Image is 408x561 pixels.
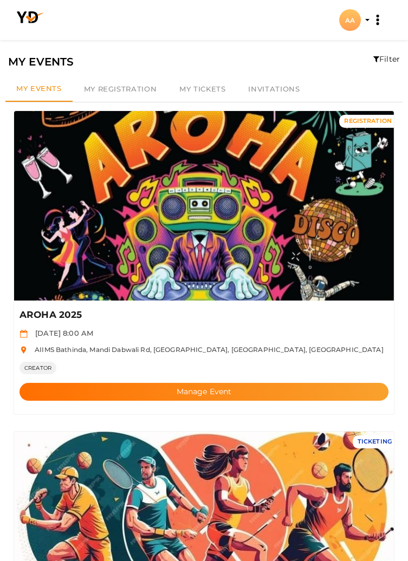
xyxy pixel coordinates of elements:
div: AA [339,9,361,31]
profile-pic: AA [339,16,361,24]
button: Manage Event [20,383,388,401]
div: Filter [373,54,400,64]
button: AA [336,9,364,31]
span: CREATOR [20,362,56,374]
a: My Events [5,77,73,102]
a: Invitations [237,77,311,102]
img: OCVYJIYP_normal.jpeg [14,111,394,301]
a: My Registration [73,77,168,102]
span: My Tickets [179,84,225,93]
p: AROHA 2025 [20,309,381,322]
span: My Events [16,84,62,93]
span: [DATE] 8:00 AM [30,329,93,337]
span: My Registration [84,84,157,93]
span: AIIMS Bathinda, Mandi Dabwali Rd, [GEOGRAPHIC_DATA], [GEOGRAPHIC_DATA], [GEOGRAPHIC_DATA] [29,345,383,354]
img: location.svg [20,346,28,354]
span: REGISTRATION [344,117,392,125]
a: My Tickets [168,77,237,102]
span: Invitations [248,84,300,93]
img: calendar.svg [20,330,28,338]
div: MY EVENTS [8,54,400,70]
span: TICKETING [358,438,392,445]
